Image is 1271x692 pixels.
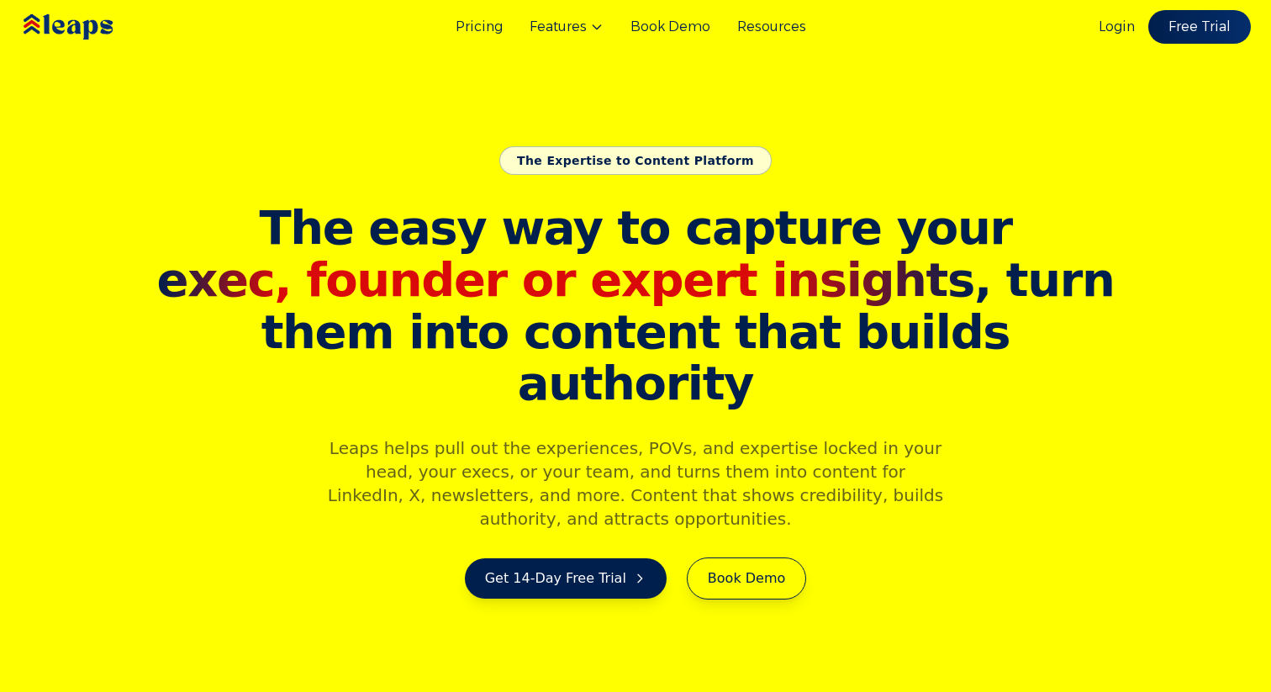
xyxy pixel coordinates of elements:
a: Book Demo [630,17,710,37]
button: Features [530,17,604,37]
a: Login [1099,17,1135,37]
p: Leaps helps pull out the experiences, POVs, and expertise locked in your head, your execs, or you... [313,436,958,531]
a: Get 14-Day Free Trial [465,558,667,599]
span: exec, founder or expert insights [157,252,974,307]
div: The Expertise to Content Platform [499,146,772,175]
span: them into content that builds authority [151,306,1120,409]
a: Pricing [456,17,503,37]
a: Resources [737,17,806,37]
span: , turn [151,254,1120,306]
a: Book Demo [687,557,806,600]
a: Free Trial [1148,10,1251,44]
img: Leaps Logo [20,3,163,51]
span: The easy way to capture your [259,200,1011,255]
